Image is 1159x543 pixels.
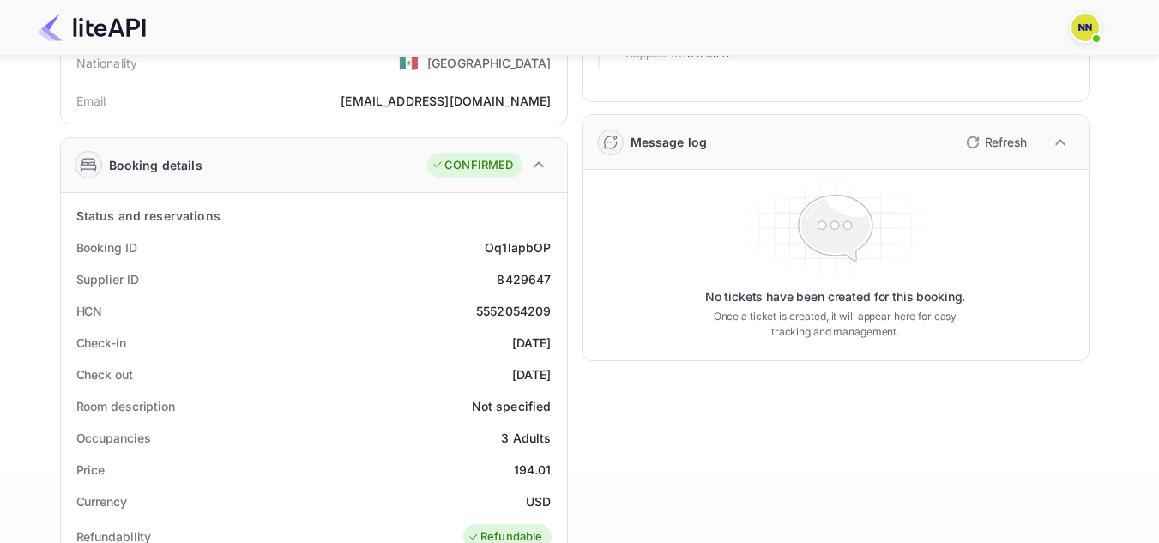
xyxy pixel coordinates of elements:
div: Occupancies [76,429,151,447]
div: Oq1lapbOP [485,238,551,256]
div: Check-in [76,334,126,352]
div: Supplier ID [76,270,139,288]
div: [EMAIL_ADDRESS][DOMAIN_NAME] [341,92,551,110]
div: [DATE] [512,334,552,352]
div: Check out [76,365,133,383]
div: Status and reservations [76,207,220,225]
div: Price [76,461,106,479]
div: Email [76,92,106,110]
div: 194.01 [514,461,552,479]
div: USD [526,492,551,510]
div: 8429647 [497,270,551,288]
img: N/A N/A [1071,14,1099,41]
p: Refresh [985,133,1027,151]
img: LiteAPI Logo [38,14,146,41]
div: Not specified [472,397,552,415]
div: HCN [76,302,103,320]
div: CONFIRMED [432,157,513,174]
div: Message log [631,133,708,151]
p: Once a ticket is created, it will appear here for easy tracking and management. [700,309,971,340]
div: [DATE] [512,365,552,383]
span: United States [399,47,419,78]
div: [GEOGRAPHIC_DATA] [427,54,552,72]
div: Booking ID [76,238,137,256]
div: Booking details [109,156,202,174]
div: 5552054209 [476,302,552,320]
p: No tickets have been created for this booking. [705,288,966,305]
div: 3 Adults [501,429,551,447]
div: Nationality [76,54,138,72]
div: Currency [76,492,127,510]
button: Refresh [956,129,1034,156]
div: Room description [76,397,175,415]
